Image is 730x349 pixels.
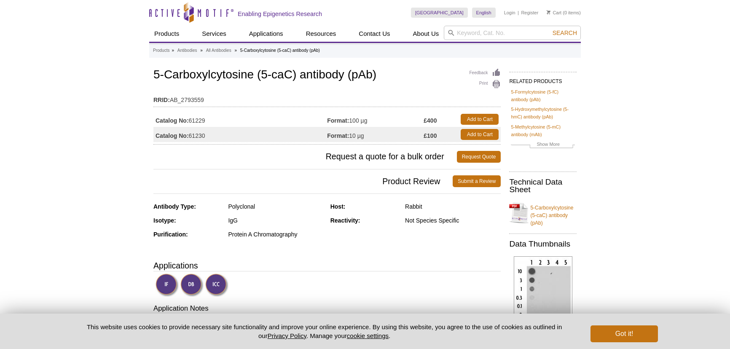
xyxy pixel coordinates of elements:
[153,203,196,210] strong: Antibody Type:
[511,88,575,103] a: 5-Formylcytosine (5-fC) antibody (pAb)
[197,26,231,42] a: Services
[518,8,519,18] li: |
[547,10,561,16] a: Cart
[509,199,577,227] a: 5-Carboxylcytosine (5-caC) antibody (pAb)
[444,26,581,40] input: Keyword, Cat. No.
[553,30,577,36] span: Search
[511,105,575,121] a: 5-Hydroxymethylcytosine (5-hmC) antibody (pAb)
[411,8,468,18] a: [GEOGRAPHIC_DATA]
[509,72,577,87] h2: RELATED PRODUCTS
[347,332,389,339] button: cookie settings
[424,132,437,140] strong: £100
[153,217,176,224] strong: Isotype:
[547,8,581,18] li: (0 items)
[200,48,203,53] li: »
[550,29,580,37] button: Search
[301,26,341,42] a: Resources
[153,151,457,163] span: Request a quote for a bulk order
[240,48,320,53] li: 5-Carboxylcytosine (5-caC) antibody (pAb)
[153,91,501,105] td: AB_2793559
[228,217,324,224] div: IgG
[330,217,360,224] strong: Reactivity:
[327,117,349,124] strong: Format:
[153,303,501,315] h3: Application Notes
[172,48,174,53] li: »
[327,127,424,142] td: 10 µg
[153,112,327,127] td: 61229
[244,26,288,42] a: Applications
[504,10,515,16] a: Login
[153,259,501,272] h3: Applications
[238,10,322,18] h2: Enabling Epigenetics Research
[405,217,501,224] div: Not Species Specific
[268,332,306,339] a: Privacy Policy
[509,178,577,193] h2: Technical Data Sheet
[472,8,496,18] a: English
[590,325,658,342] button: Got it!
[153,96,170,104] strong: RRID:
[457,151,501,163] a: Request Quote
[156,117,189,124] strong: Catalog No:
[156,132,189,140] strong: Catalog No:
[234,48,237,53] li: »
[153,231,188,238] strong: Purification:
[228,203,324,210] div: Polyclonal
[461,114,499,125] a: Add to Cart
[327,112,424,127] td: 100 µg
[153,175,453,187] span: Product Review
[206,47,231,54] a: All Antibodies
[521,10,538,16] a: Register
[469,80,501,89] a: Print
[153,47,169,54] a: Products
[405,203,501,210] div: Rabbit
[547,10,550,14] img: Your Cart
[228,231,324,238] div: Protein A Chromatography
[408,26,444,42] a: About Us
[514,256,572,322] img: 5-Carboxylcytosine (5-caC) antibody (pAb) tested by dot blot analysis.
[153,68,501,83] h1: 5-Carboxylcytosine (5-caC) antibody (pAb)
[511,140,575,150] a: Show More
[149,26,184,42] a: Products
[327,132,349,140] strong: Format:
[180,274,204,297] img: Dot Blot Validated
[153,127,327,142] td: 61230
[469,68,501,78] a: Feedback
[511,123,575,138] a: 5-Methylcytosine (5-mC) antibody (mAb)
[156,274,179,297] img: Immunofluorescence Validated
[453,175,501,187] a: Submit a Review
[354,26,395,42] a: Contact Us
[72,322,577,340] p: This website uses cookies to provide necessary site functionality and improve your online experie...
[461,129,499,140] a: Add to Cart
[330,203,346,210] strong: Host:
[424,117,437,124] strong: £400
[205,274,228,297] img: Immunocytochemistry Validated
[509,240,577,248] h2: Data Thumbnails
[177,47,197,54] a: Antibodies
